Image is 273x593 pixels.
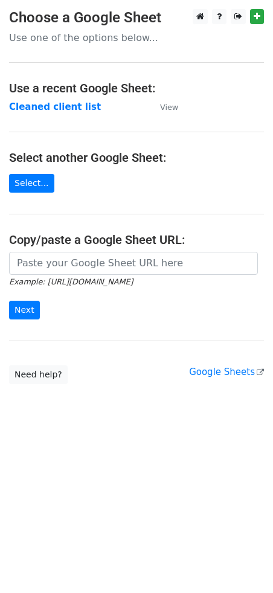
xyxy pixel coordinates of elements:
h4: Use a recent Google Sheet: [9,81,264,95]
input: Paste your Google Sheet URL here [9,252,258,275]
a: Need help? [9,365,68,384]
small: Example: [URL][DOMAIN_NAME] [9,277,133,286]
small: View [160,103,178,112]
a: Google Sheets [189,367,264,377]
p: Use one of the options below... [9,31,264,44]
input: Next [9,301,40,319]
a: View [148,101,178,112]
h3: Choose a Google Sheet [9,9,264,27]
h4: Copy/paste a Google Sheet URL: [9,232,264,247]
a: Cleaned client list [9,101,101,112]
a: Select... [9,174,54,193]
h4: Select another Google Sheet: [9,150,264,165]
